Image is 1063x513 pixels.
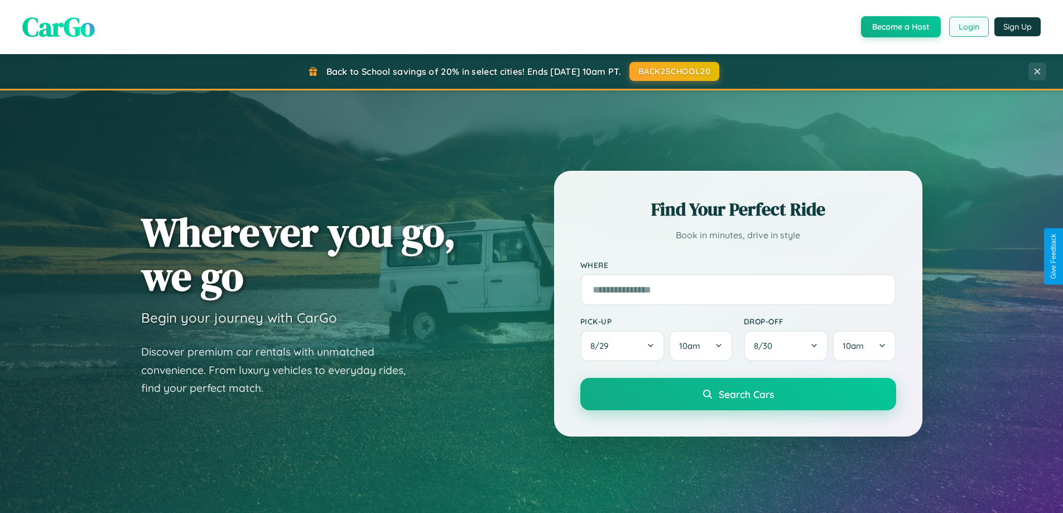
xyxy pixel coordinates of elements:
button: BACK2SCHOOL20 [629,62,719,81]
div: Give Feedback [1050,234,1057,279]
button: 8/29 [580,330,665,361]
button: 10am [669,330,732,361]
span: 8 / 30 [754,341,778,351]
h1: Wherever you go, we go [141,210,456,298]
p: Book in minutes, drive in style [580,227,896,243]
button: Sign Up [994,17,1041,36]
button: 10am [833,330,896,361]
p: Discover premium car rentals with unmatched convenience. From luxury vehicles to everyday rides, ... [141,343,420,397]
span: CarGo [22,8,95,45]
label: Pick-up [580,317,733,326]
button: 8/30 [744,330,829,361]
label: Where [580,260,896,270]
span: 10am [843,341,864,351]
span: Back to School savings of 20% in select cities! Ends [DATE] 10am PT. [326,66,621,77]
h3: Begin your journey with CarGo [141,309,337,326]
button: Search Cars [580,378,896,410]
button: Login [949,17,989,37]
label: Drop-off [744,317,896,326]
h2: Find Your Perfect Ride [580,197,896,222]
button: Become a Host [861,16,941,37]
span: 8 / 29 [590,341,614,351]
span: 10am [679,341,700,351]
span: Search Cars [719,388,774,400]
